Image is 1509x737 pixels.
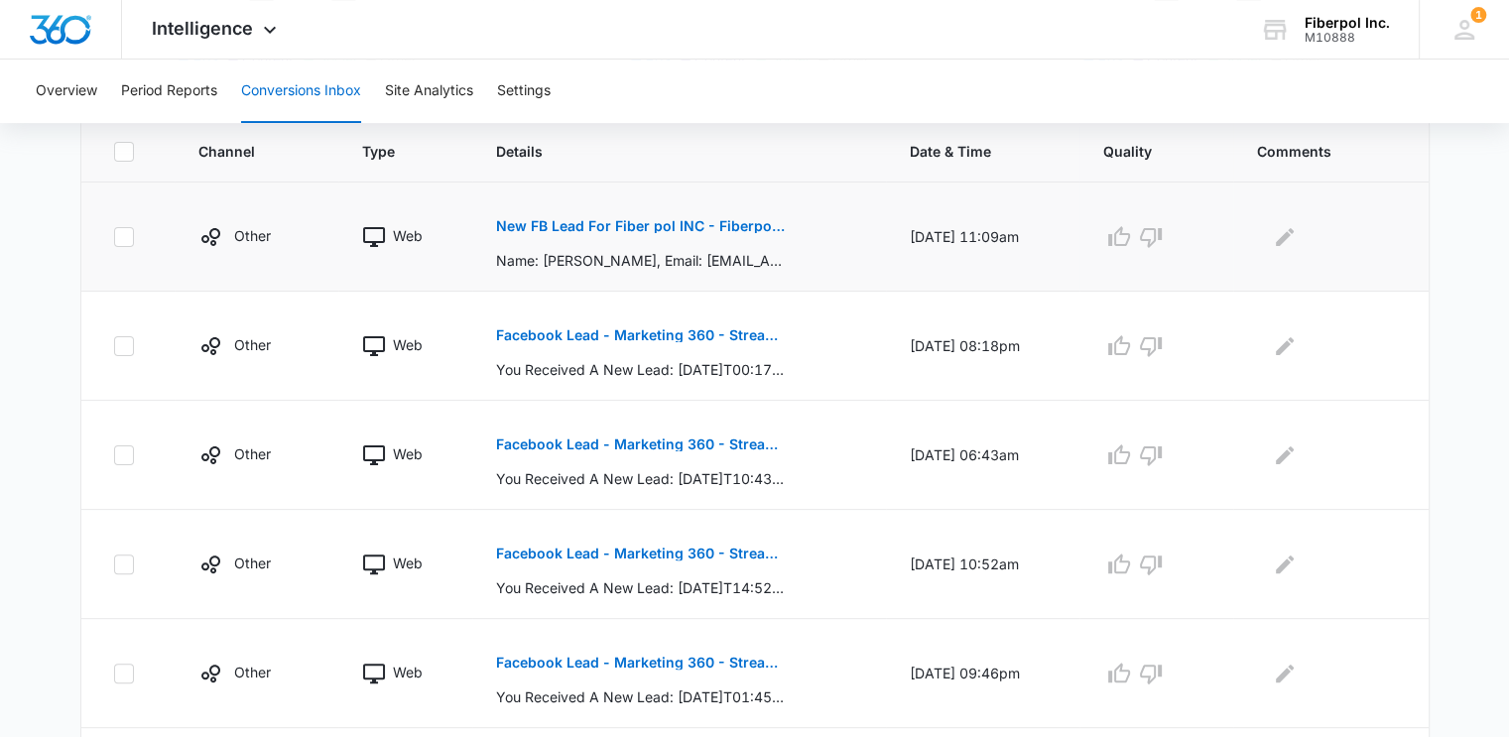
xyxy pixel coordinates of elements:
[1305,31,1390,45] div: account id
[393,553,423,573] p: Web
[496,656,785,670] p: Facebook Lead - Marketing 360 - Streamline Form
[886,292,1079,401] td: [DATE] 08:18pm
[1103,141,1181,162] span: Quality
[1269,549,1301,580] button: Edit Comments
[496,686,785,707] p: You Received A New Lead: [DATE]T01:45:53+0000, Name: [PERSON_NAME]-Cutting, Phone: [PHONE_NUMBER]...
[496,219,785,233] p: New FB Lead For Fiber pol INC - Fiberpol Kitchen Transformation Lead Form
[36,60,97,123] button: Overview
[234,334,271,355] p: Other
[393,225,423,246] p: Web
[496,328,785,342] p: Facebook Lead - Marketing 360 - Streamline Form
[234,443,271,464] p: Other
[886,183,1079,292] td: [DATE] 11:09am
[393,443,423,464] p: Web
[496,202,785,250] button: New FB Lead For Fiber pol INC - Fiberpol Kitchen Transformation Lead Form
[1269,330,1301,362] button: Edit Comments
[1269,658,1301,689] button: Edit Comments
[198,141,286,162] span: Channel
[393,334,423,355] p: Web
[910,141,1027,162] span: Date & Time
[393,662,423,682] p: Web
[1470,7,1486,23] span: 1
[496,530,785,577] button: Facebook Lead - Marketing 360 - Streamline Form
[1305,15,1390,31] div: account name
[496,468,785,489] p: You Received A New Lead: [DATE]T10:43:29+0000, Name: [GEOGRAPHIC_DATA], Phone: [PHONE_NUMBER], Em...
[886,401,1079,510] td: [DATE] 06:43am
[496,437,785,451] p: Facebook Lead - Marketing 360 - Streamline Form
[496,359,785,380] p: You Received A New Lead: [DATE]T00:17:50+0000, Name: Shorty Rock, Phone: [PHONE_NUMBER], Email: [...
[121,60,217,123] button: Period Reports
[241,60,361,123] button: Conversions Inbox
[496,639,785,686] button: Facebook Lead - Marketing 360 - Streamline Form
[1257,141,1368,162] span: Comments
[496,421,785,468] button: Facebook Lead - Marketing 360 - Streamline Form
[886,619,1079,728] td: [DATE] 09:46pm
[1470,7,1486,23] div: notifications count
[496,577,785,598] p: You Received A New Lead: [DATE]T14:52:13+0000, Name: Small Ver, Phone: [PHONE_NUMBER], Email: [EM...
[385,60,473,123] button: Site Analytics
[152,18,253,39] span: Intelligence
[496,311,785,359] button: Facebook Lead - Marketing 360 - Streamline Form
[1269,439,1301,471] button: Edit Comments
[234,225,271,246] p: Other
[496,141,833,162] span: Details
[234,553,271,573] p: Other
[497,60,551,123] button: Settings
[886,510,1079,619] td: [DATE] 10:52am
[234,662,271,682] p: Other
[362,141,420,162] span: Type
[496,250,785,271] p: Name: [PERSON_NAME], Email: [EMAIL_ADDRESS][DOMAIN_NAME], Phone: [PHONE_NUMBER] What Product Are ...
[1269,221,1301,253] button: Edit Comments
[496,547,785,560] p: Facebook Lead - Marketing 360 - Streamline Form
